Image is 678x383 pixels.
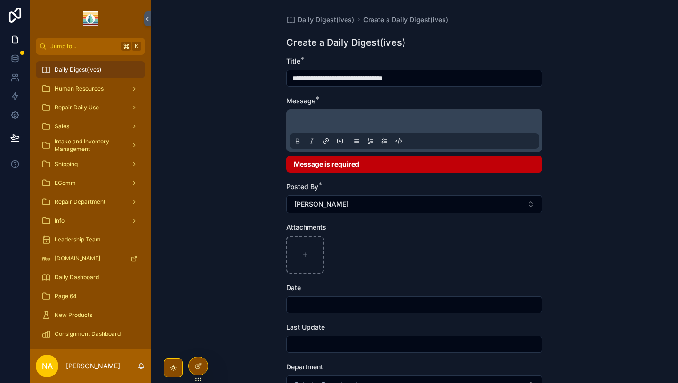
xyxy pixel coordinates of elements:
[286,283,301,291] span: Date
[286,195,542,213] button: Select Button
[55,85,104,92] span: Human Resources
[286,57,300,65] span: Title
[55,66,101,74] span: Daily Digest(ives)
[55,236,101,243] span: Leadership Team
[286,97,315,105] span: Message
[36,193,145,210] a: Repair Department
[36,118,145,135] a: Sales
[55,274,99,281] span: Daily Dashboard
[36,307,145,324] a: New Products
[55,160,78,168] span: Shipping
[55,104,99,111] span: Repair Daily Use
[36,38,145,55] button: Jump to...K
[50,42,118,50] span: Jump to...
[55,292,77,300] span: Page 64
[36,61,145,78] a: Daily Digest(ives)
[298,15,354,25] span: Daily Digest(ives)
[286,156,542,173] div: Message is required
[55,217,65,225] span: Info
[36,137,145,154] a: Intake and Inventory Management
[36,250,145,267] a: [DOMAIN_NAME]
[55,255,100,262] span: [DOMAIN_NAME]
[55,311,92,319] span: New Products
[36,156,145,173] a: Shipping
[55,330,121,338] span: Consignment Dashboard
[36,212,145,229] a: Info
[286,223,326,231] span: Attachments
[363,15,448,25] a: Create a Daily Digest(ives)
[55,198,105,206] span: Repair Department
[36,80,145,97] a: Human Resources
[30,55,151,349] div: scrollable content
[294,200,348,209] span: [PERSON_NAME]
[286,15,354,25] a: Daily Digest(ives)
[286,36,405,49] h1: Create a Daily Digest(ives)
[55,123,69,130] span: Sales
[133,42,140,50] span: K
[36,231,145,248] a: Leadership Team
[36,325,145,342] a: Consignment Dashboard
[36,99,145,116] a: Repair Daily Use
[286,183,318,191] span: Posted By
[286,323,325,331] span: Last Update
[36,175,145,191] a: EComm
[83,11,98,26] img: App logo
[66,361,120,371] p: [PERSON_NAME]
[286,363,323,371] span: Department
[55,179,76,187] span: EComm
[36,288,145,305] a: Page 64
[55,138,123,153] span: Intake and Inventory Management
[42,360,53,372] span: NA
[36,269,145,286] a: Daily Dashboard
